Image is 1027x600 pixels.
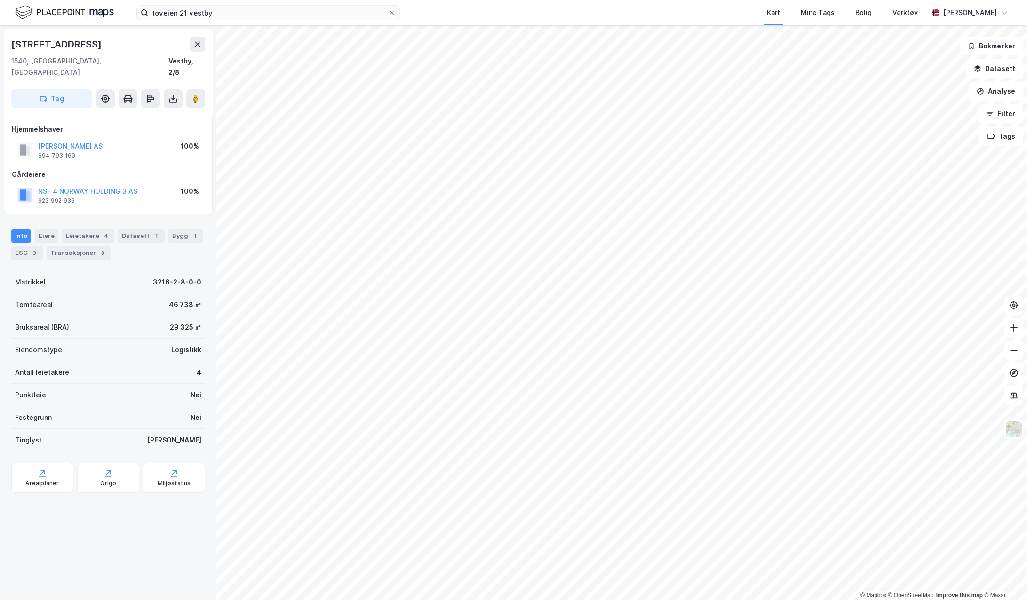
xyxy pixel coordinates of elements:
div: Mine Tags [801,7,835,18]
div: 8 [98,248,107,258]
a: OpenStreetMap [888,592,934,599]
button: Tag [11,89,92,108]
div: 994 793 160 [38,152,75,159]
div: Bygg [168,229,203,243]
div: Punktleie [15,389,46,401]
div: Nei [191,389,201,401]
div: 100% [181,141,199,152]
div: 46 738 ㎡ [169,299,201,310]
div: Hjemmelshaver [12,124,205,135]
div: Tinglyst [15,434,42,446]
div: Tomteareal [15,299,53,310]
div: Miljøstatus [158,480,191,487]
div: Verktøy [892,7,918,18]
button: Datasett [966,59,1023,78]
div: 4 [197,367,201,378]
img: Z [1005,420,1023,438]
div: Origo [100,480,117,487]
iframe: Chat Widget [980,555,1027,600]
button: Tags [979,127,1023,146]
div: Leietakere [62,229,114,243]
button: Analyse [969,82,1023,101]
div: 4 [101,231,111,241]
img: logo.f888ab2527a4732fd821a326f86c7f29.svg [15,4,114,21]
div: Eiere [35,229,58,243]
div: Logistikk [171,344,201,355]
div: Gårdeiere [12,169,205,180]
div: Info [11,229,31,243]
div: 1 [190,231,199,241]
div: Bolig [855,7,872,18]
div: [PERSON_NAME] [147,434,201,446]
div: Antall leietakere [15,367,69,378]
div: 29 325 ㎡ [170,322,201,333]
div: 100% [181,186,199,197]
div: 1 [151,231,161,241]
div: Vestby, 2/8 [168,55,205,78]
div: ESG [11,246,43,260]
div: 3 [30,248,39,258]
div: Nei [191,412,201,423]
div: Kart [767,7,780,18]
div: [PERSON_NAME] [943,7,997,18]
a: Mapbox [860,592,886,599]
button: Bokmerker [960,37,1023,55]
div: Bruksareal (BRA) [15,322,69,333]
button: Filter [978,104,1023,123]
div: [STREET_ADDRESS] [11,37,103,52]
div: 3216-2-8-0-0 [153,276,201,288]
div: Eiendomstype [15,344,62,355]
a: Improve this map [936,592,983,599]
div: Arealplaner [25,480,59,487]
div: Festegrunn [15,412,52,423]
input: Søk på adresse, matrikkel, gårdeiere, leietakere eller personer [148,6,388,20]
div: Transaksjoner [47,246,111,260]
div: Datasett [118,229,165,243]
div: 923 992 936 [38,197,75,205]
div: 1540, [GEOGRAPHIC_DATA], [GEOGRAPHIC_DATA] [11,55,168,78]
div: Matrikkel [15,276,46,288]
